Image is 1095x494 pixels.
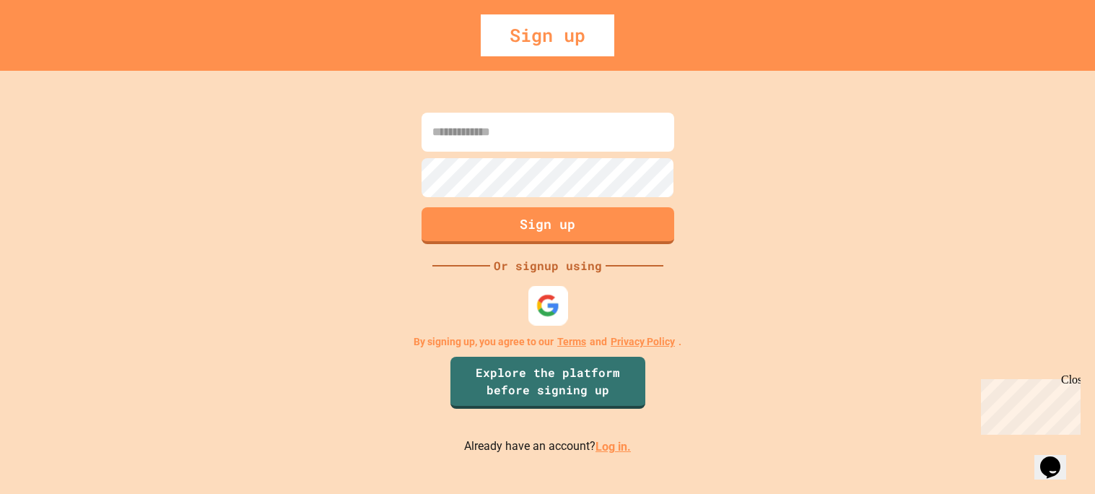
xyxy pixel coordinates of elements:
iframe: chat widget [975,373,1081,435]
a: Privacy Policy [611,334,675,350]
img: google-icon.svg [536,294,559,318]
a: Log in. [596,440,631,454]
a: Terms [557,334,586,350]
div: Sign up [481,14,614,56]
iframe: chat widget [1034,436,1081,480]
button: Sign up [422,207,674,244]
div: Or signup using [490,257,606,274]
a: Explore the platform before signing up [450,357,645,409]
div: Chat with us now!Close [6,6,100,92]
p: Already have an account? [464,438,631,456]
p: By signing up, you agree to our and . [414,334,681,350]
